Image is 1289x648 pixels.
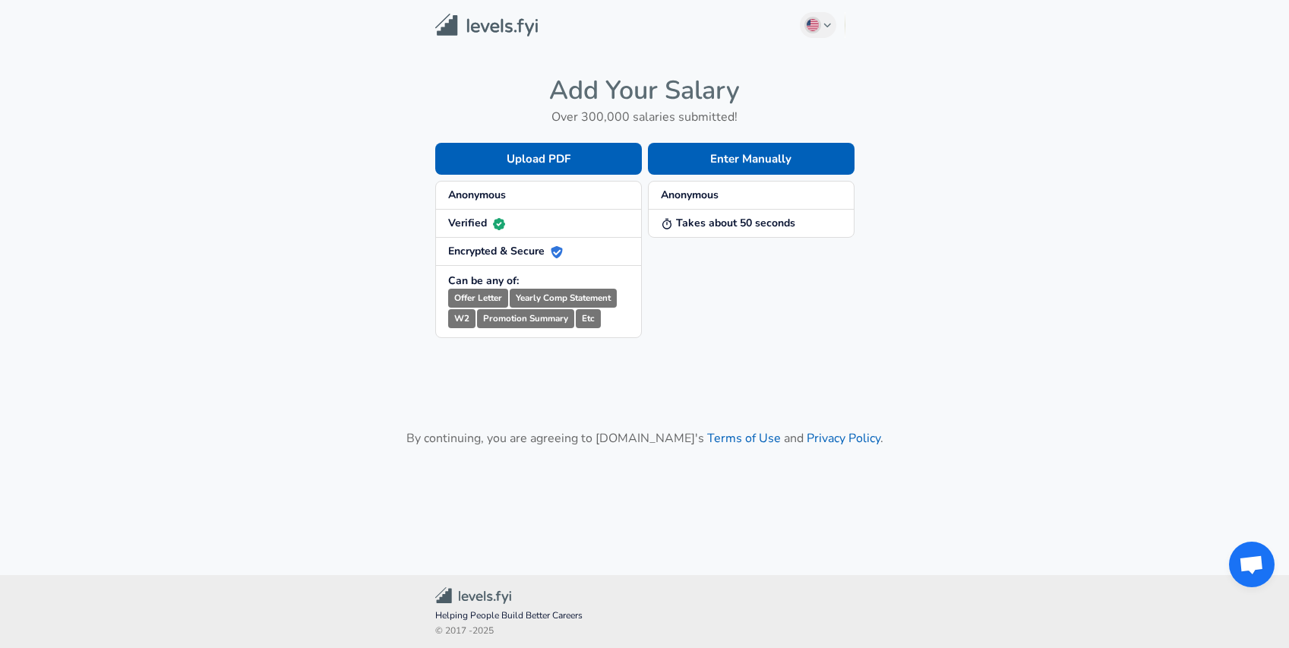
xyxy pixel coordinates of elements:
strong: Takes about 50 seconds [661,216,795,230]
span: © 2017 - 2025 [435,624,855,639]
small: Yearly Comp Statement [510,289,617,308]
strong: Anonymous [448,188,506,202]
strong: Verified [448,216,505,230]
small: Promotion Summary [477,309,574,328]
h6: Over 300,000 salaries submitted! [435,106,855,128]
strong: Anonymous [661,188,719,202]
img: English (US) [807,19,819,31]
img: Levels.fyi Community [435,587,511,605]
div: Open chat [1229,542,1275,587]
h4: Add Your Salary [435,74,855,106]
a: Privacy Policy [807,430,880,447]
strong: Can be any of: [448,273,519,288]
button: Upload PDF [435,143,642,175]
span: Helping People Build Better Careers [435,608,855,624]
button: English (US) [800,12,836,38]
small: Etc [576,309,601,328]
small: Offer Letter [448,289,508,308]
button: Enter Manually [648,143,855,175]
a: Terms of Use [707,430,781,447]
strong: Encrypted & Secure [448,244,563,258]
small: W2 [448,309,475,328]
img: Levels.fyi [435,14,538,37]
